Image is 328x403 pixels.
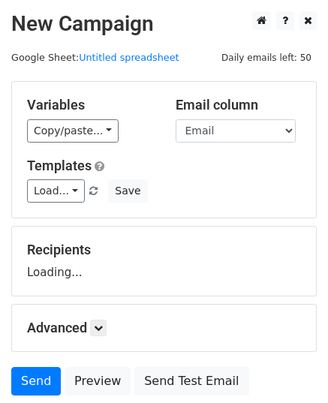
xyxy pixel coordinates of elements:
[27,179,85,203] a: Load...
[27,242,301,258] h5: Recipients
[27,119,119,143] a: Copy/paste...
[65,367,131,395] a: Preview
[216,52,317,63] a: Daily emails left: 50
[79,52,179,63] a: Untitled spreadsheet
[11,367,61,395] a: Send
[27,97,153,113] h5: Variables
[216,50,317,66] span: Daily emails left: 50
[11,11,317,37] h2: New Campaign
[27,242,301,281] div: Loading...
[176,97,302,113] h5: Email column
[27,158,92,173] a: Templates
[134,367,248,395] a: Send Test Email
[108,179,147,203] button: Save
[27,320,301,336] h5: Advanced
[11,52,179,63] small: Google Sheet:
